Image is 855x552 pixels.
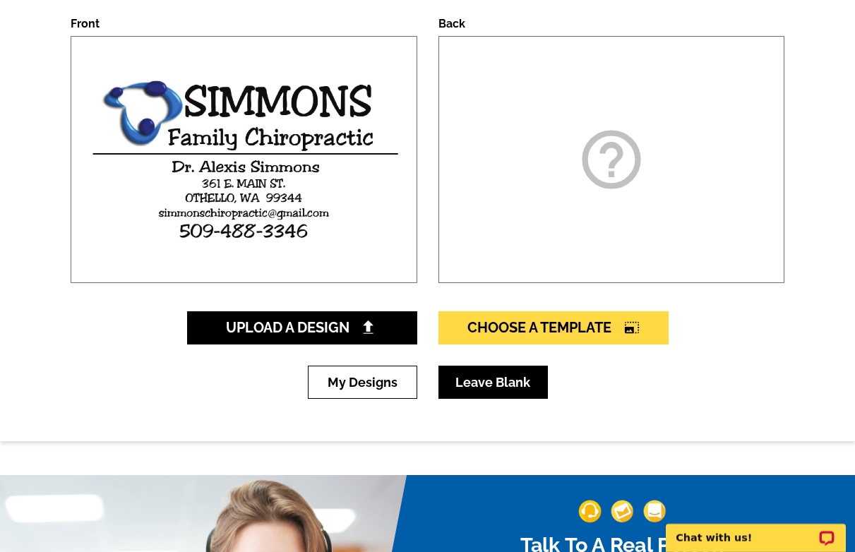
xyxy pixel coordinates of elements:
a: Choose A Templatephoto_size_select_large [438,311,669,344]
img: support-img-3_1.png [643,500,666,522]
label: Front [71,17,100,30]
iframe: LiveChat chat widget [657,508,855,552]
i: help_outline [576,124,647,195]
img: support-img-2.png [611,500,633,522]
a: Upload A Design [187,311,417,344]
img: support-img-1.png [578,500,601,522]
label: Back [438,17,465,30]
span: Choose A Template [467,319,640,336]
a: My Designs [308,366,417,399]
img: large-thumb.jpg [71,59,417,259]
i: photo_size_select_large [624,320,640,335]
span: Upload A Design [226,319,378,336]
a: Leave Blank [438,366,548,399]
